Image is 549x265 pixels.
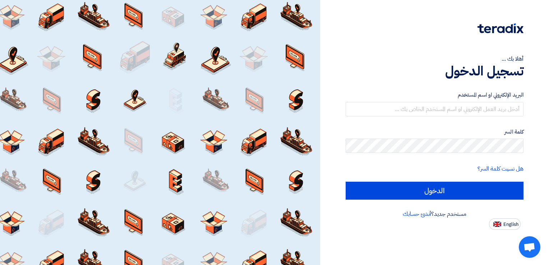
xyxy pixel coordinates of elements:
div: مستخدم جديد؟ [346,210,523,218]
div: أهلا بك ... [346,55,523,63]
span: English [503,222,518,227]
img: en-US.png [493,222,501,227]
input: أدخل بريد العمل الإلكتروني او اسم المستخدم الخاص بك ... [346,102,523,116]
a: هل نسيت كلمة السر؟ [478,164,523,173]
img: Teradix logo [478,23,523,33]
a: أنشئ حسابك [403,210,431,218]
h1: تسجيل الدخول [346,63,523,79]
button: English [489,218,521,230]
input: الدخول [346,182,523,200]
label: كلمة السر [346,128,523,136]
a: Open chat [519,236,540,258]
label: البريد الإلكتروني او اسم المستخدم [346,91,523,99]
